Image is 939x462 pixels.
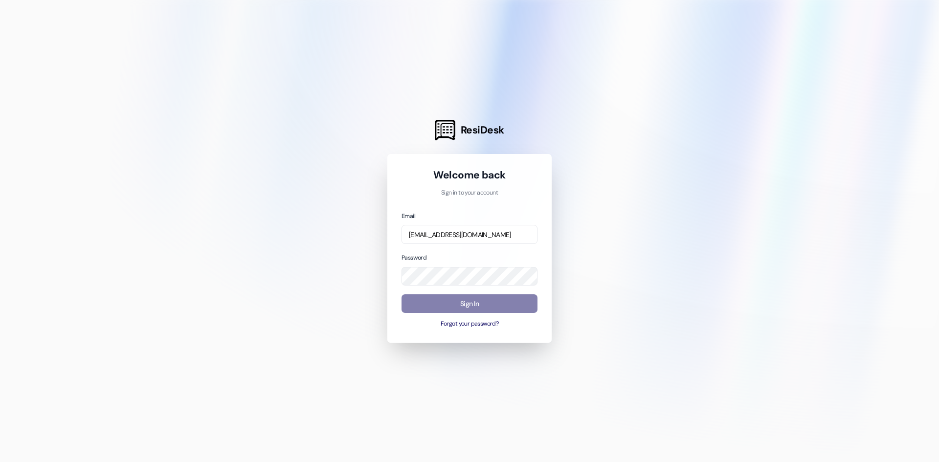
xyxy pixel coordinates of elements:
img: ResiDesk Logo [435,120,455,140]
p: Sign in to your account [402,189,537,198]
h1: Welcome back [402,168,537,182]
label: Password [402,254,426,262]
button: Sign In [402,294,537,313]
span: ResiDesk [461,123,504,137]
label: Email [402,212,415,220]
input: name@example.com [402,225,537,244]
button: Forgot your password? [402,320,537,329]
